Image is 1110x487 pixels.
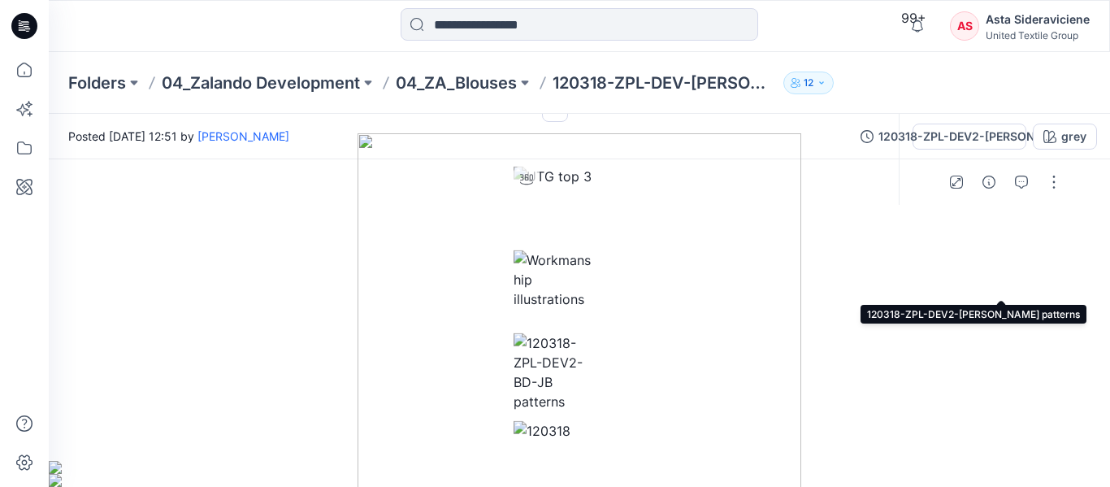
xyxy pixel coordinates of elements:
a: 04_Zalando Development [162,72,360,94]
img: 120318-ZPL-DEV2-BD-JB patterns [514,333,596,411]
p: 120318-ZPL-DEV-[PERSON_NAME] [553,72,777,94]
img: eyJhbGciOiJIUzI1NiIsImtpZCI6IjAiLCJzbHQiOiJzZXMiLCJ0eXAiOiJKV1QifQ.eyJkYXRhIjp7InR5cGUiOiJzdG9yYW... [49,474,1110,487]
img: Workmanship illustrations [514,250,596,308]
button: grey [1033,124,1097,150]
button: 12 [783,72,834,94]
img: 120318 [514,421,596,441]
div: AS [950,11,979,41]
div: 120318-ZPL-DEV2-[PERSON_NAME] [878,128,1079,146]
img: UTG top 3 [514,167,596,186]
a: [PERSON_NAME] [197,129,289,143]
a: 04_ZA_Blouses [396,72,517,94]
button: Details [976,169,1002,195]
span: Posted [DATE] 12:51 by [68,128,289,145]
p: 12 [804,74,813,92]
div: grey [1061,128,1086,146]
a: Folders [68,72,126,94]
button: 120318-ZPL-DEV2-[PERSON_NAME] [913,124,1026,150]
img: eyJhbGciOiJIUzI1NiIsImtpZCI6IjAiLCJzbHQiOiJzZXMiLCJ0eXAiOiJKV1QifQ.eyJkYXRhIjp7InR5cGUiOiJzdG9yYW... [49,461,1110,474]
span: 99+ [901,10,926,26]
div: Asta Sideraviciene [986,10,1090,29]
div: United Textile Group [986,29,1090,41]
